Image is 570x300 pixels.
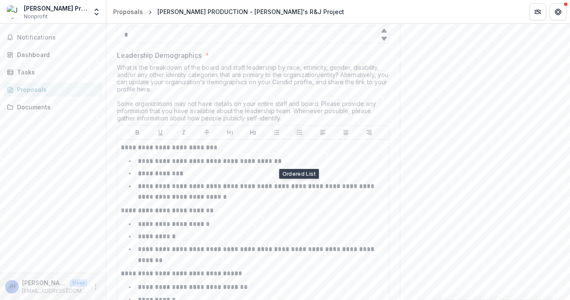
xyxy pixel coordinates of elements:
div: Junnan He [9,284,15,289]
a: Dashboard [3,48,103,62]
span: Notifications [17,34,99,41]
button: Heading 1 [225,127,235,137]
button: Heading 2 [248,127,258,137]
button: Align Center [341,127,351,137]
img: Julia Production [7,5,20,19]
button: Italicize [179,127,189,137]
button: Bullet List [271,127,282,137]
span: Nonprofit [24,13,48,20]
p: Leadership Demographics [117,50,202,60]
button: Open entity switcher [91,3,103,20]
nav: breadcrumb [110,6,348,18]
button: Ordered List [294,127,305,137]
a: Documents [3,100,103,114]
a: Proposals [3,83,103,97]
div: Tasks [17,68,96,77]
div: [PERSON_NAME] Production [24,4,87,13]
button: Get Help [550,3,567,20]
button: Notifications [3,31,103,44]
div: What is the breakdown of the board and staff leadership by race, ethnicity, gender, disability, a... [117,64,389,125]
button: Align Left [318,127,328,137]
div: Proposals [17,85,96,94]
p: [PERSON_NAME] [22,278,66,287]
button: More [91,282,101,292]
a: Tasks [3,65,103,79]
button: Strike [202,127,212,137]
button: Align Right [364,127,374,137]
button: Underline [155,127,165,137]
p: [EMAIL_ADDRESS][DOMAIN_NAME] [22,287,87,295]
div: Proposals [113,7,143,16]
p: User [70,279,87,287]
a: Proposals [110,6,146,18]
button: Bold [132,127,142,137]
button: Partners [529,3,546,20]
div: Dashboard [17,50,96,59]
div: [PERSON_NAME] PRODUCTION - [PERSON_NAME]'s R&J Project [157,7,344,16]
div: Documents [17,103,96,111]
